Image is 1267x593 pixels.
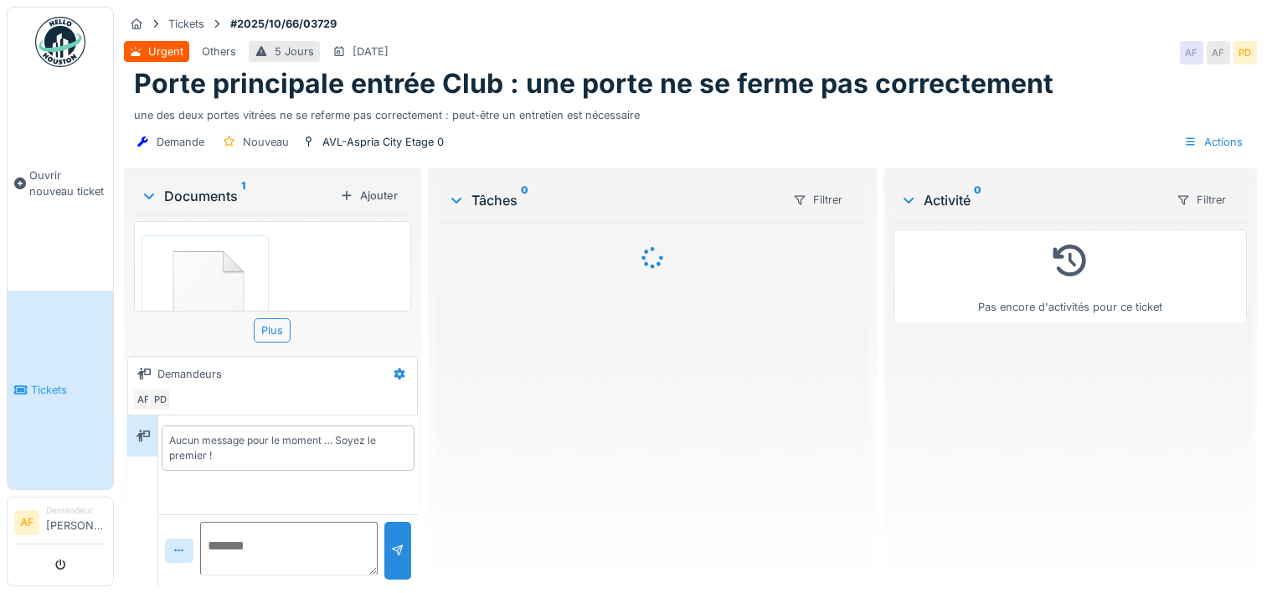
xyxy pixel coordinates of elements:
[785,188,850,212] div: Filtrer
[322,134,444,150] div: AVL-Aspria City Etage 0
[46,504,106,517] div: Demandeur
[8,76,113,291] a: Ouvrir nouveau ticket
[275,44,314,59] div: 5 Jours
[8,291,113,489] a: Tickets
[141,186,333,206] div: Documents
[974,190,981,210] sup: 0
[254,318,291,343] div: Plus
[146,240,265,353] img: 84750757-fdcc6f00-afbb-11ea-908a-1074b026b06b.png
[521,190,528,210] sup: 0
[241,186,245,206] sup: 1
[1207,41,1230,64] div: AF
[29,168,106,199] span: Ouvrir nouveau ticket
[157,134,204,150] div: Demande
[14,504,106,544] a: AF Demandeur[PERSON_NAME]
[243,134,289,150] div: Nouveau
[168,16,204,32] div: Tickets
[1169,188,1234,212] div: Filtrer
[900,190,1162,210] div: Activité
[31,382,106,398] span: Tickets
[1234,41,1257,64] div: PD
[224,16,343,32] strong: #2025/10/66/03729
[448,190,779,210] div: Tâches
[131,388,155,411] div: AF
[202,44,236,59] div: Others
[169,433,407,463] div: Aucun message pour le moment … Soyez le premier !
[134,101,1247,123] div: une des deux portes vitrées ne se referme pas correctement : peut-être un entretien est nécessaire
[148,388,172,411] div: PD
[46,504,106,540] li: [PERSON_NAME]
[148,44,183,59] div: Urgent
[904,237,1236,315] div: Pas encore d'activités pour ce ticket
[1180,41,1203,64] div: AF
[134,68,1053,100] h1: Porte principale entrée Club : une porte ne se ferme pas correctement
[353,44,389,59] div: [DATE]
[35,17,85,67] img: Badge_color-CXgf-gQk.svg
[1177,130,1250,154] div: Actions
[14,510,39,535] li: AF
[333,184,404,207] div: Ajouter
[157,366,222,382] div: Demandeurs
